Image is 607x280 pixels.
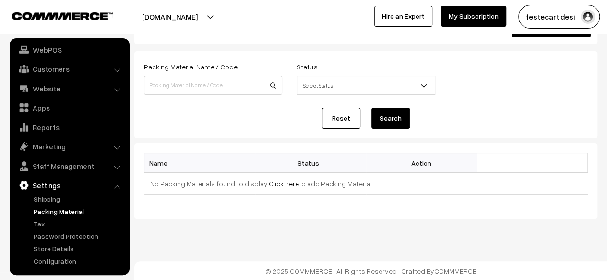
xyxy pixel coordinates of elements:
[269,179,299,188] a: Click here
[297,77,434,94] span: Select Status
[12,99,126,116] a: Apps
[31,219,126,229] a: Tax
[12,157,126,175] a: Staff Management
[31,231,126,241] a: Password Protection
[144,153,255,173] th: Name
[366,153,477,173] th: Action
[374,6,432,27] a: Hire an Expert
[12,60,126,78] a: Customers
[31,206,126,216] a: Packing Material
[441,6,506,27] a: My Subscription
[371,108,410,129] button: Search
[297,76,435,95] span: Select Status
[31,194,126,204] a: Shipping
[12,138,126,155] a: Marketing
[322,108,360,129] a: Reset
[581,10,595,24] img: user
[31,256,126,266] a: Configuration
[297,62,317,72] label: Status
[518,5,600,29] button: festecart desi
[144,76,282,95] input: Packing Material Name / Code
[144,62,238,72] label: Packing Material Name / Code
[255,153,366,173] th: Status
[31,244,126,254] a: Store Details
[108,5,231,29] button: [DOMAIN_NAME]
[12,41,126,58] a: WebPOS
[12,119,126,136] a: Reports
[12,177,126,194] a: Settings
[12,80,126,97] a: Website
[434,267,476,275] a: COMMMERCE
[144,173,588,195] td: No Packing Materials found to display. to add Packing Material.
[12,12,113,20] img: COMMMERCE
[12,10,96,21] a: COMMMERCE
